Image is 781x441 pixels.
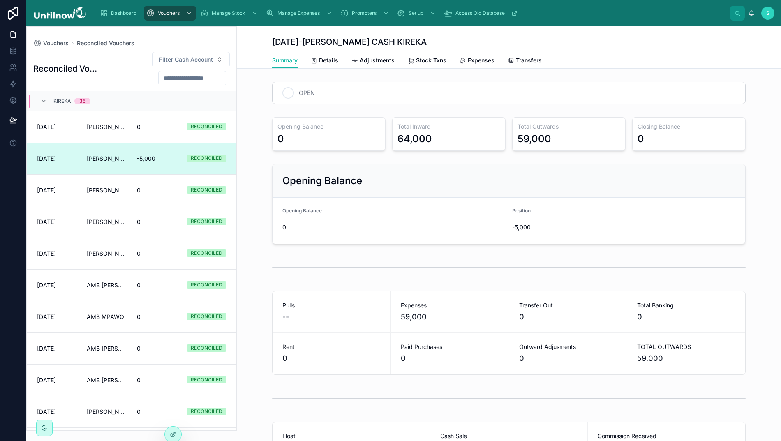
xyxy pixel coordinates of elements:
span: -- [282,311,289,323]
span: Summary [272,56,298,65]
h2: Opening Balance [282,174,362,187]
span: 59,000 [401,311,499,323]
span: 0 [137,408,177,416]
span: Set up [409,10,423,16]
span: [DATE] [37,218,77,226]
a: Access Old Database [441,6,522,21]
span: [PERSON_NAME] [87,186,127,194]
a: [DATE]AMB MPAWO0RECONCILED [27,301,236,332]
a: Stock Txns [408,53,446,69]
span: [DATE] [37,186,77,194]
span: 0 [137,123,177,131]
h3: Closing Balance [638,122,740,131]
span: Manage Expenses [277,10,320,16]
div: RECONCILED [191,344,222,352]
span: [DATE] [37,123,77,131]
span: TOTAL OUTWARDS [637,343,735,351]
div: RECONCILED [191,186,222,194]
a: [DATE][PERSON_NAME]0RECONCILED [27,111,236,143]
span: Outward Adjusments [519,343,617,351]
span: AMB [PERSON_NAME] [87,281,127,289]
span: [DATE] [37,408,77,416]
span: 0 [519,311,617,323]
div: 64,000 [397,132,432,145]
span: 59,000 [637,353,735,364]
a: [DATE]AMB [PERSON_NAME]0RECONCILED [27,332,236,364]
span: [DATE] [37,376,77,384]
a: Vouchers [144,6,196,21]
span: [PERSON_NAME] CASH KIREKA [87,408,127,416]
div: 0 [277,132,284,145]
span: 0 [137,376,177,384]
span: [DATE] [37,155,77,163]
span: 0 [137,313,177,321]
span: Dashboard [111,10,136,16]
span: 0 [282,223,506,231]
a: Reconciled Vouchers [77,39,134,47]
div: RECONCILED [191,376,222,383]
span: 0 [401,353,499,364]
span: 0 [637,311,735,323]
span: OPEN [299,89,315,97]
span: Opening Balance [282,208,322,214]
a: [DATE][PERSON_NAME] CASH KIREKA0RECONCILED [27,396,236,427]
div: RECONCILED [191,313,222,320]
h1: Reconciled Vouchers [33,63,101,74]
div: RECONCILED [191,408,222,415]
span: 0 [282,353,381,364]
span: Kireka [53,98,71,104]
span: [DATE] [37,249,77,258]
span: AMB [PERSON_NAME] [87,376,127,384]
a: [DATE]AMB [PERSON_NAME]0RECONCILED [27,269,236,301]
a: Adjustments [351,53,395,69]
div: RECONCILED [191,249,222,257]
a: Expenses [460,53,494,69]
a: Details [311,53,338,69]
a: [DATE][PERSON_NAME]0RECONCILED [27,174,236,206]
a: [DATE][PERSON_NAME] CASH KIREKA-5,000RECONCILED [27,143,236,174]
span: Transfer Out [519,301,617,309]
a: Promoters [338,6,393,21]
div: scrollable content [93,4,730,22]
span: [PERSON_NAME] CASH KIREKA [87,155,127,163]
div: RECONCILED [191,123,222,130]
span: 0 [519,353,617,364]
span: [DATE] [37,313,77,321]
a: Manage Expenses [263,6,336,21]
h3: Total Outwards [518,122,620,131]
span: 0 [137,218,177,226]
span: 0 [137,249,177,258]
span: [DATE] [37,281,77,289]
span: Paid Purchases [401,343,499,351]
span: Promoters [352,10,377,16]
span: Adjustments [360,56,395,65]
a: Set up [395,6,440,21]
div: 59,000 [518,132,551,145]
span: 0 [137,186,177,194]
span: Float [282,432,420,440]
span: [DATE] [37,344,77,353]
button: Select Button [152,52,230,67]
h3: Opening Balance [277,122,380,131]
a: Manage Stock [198,6,262,21]
span: Expenses [468,56,494,65]
span: [PERSON_NAME] [87,218,127,226]
span: [PERSON_NAME] [87,123,127,131]
span: Expenses [401,301,499,309]
span: Transfers [516,56,542,65]
a: Vouchers [33,39,69,47]
span: Pulls [282,301,381,309]
span: 0 [137,281,177,289]
span: -5,000 [512,223,735,231]
a: [DATE]AMB [PERSON_NAME]0RECONCILED [27,364,236,396]
img: App logo [33,7,86,20]
div: RECONCILED [191,281,222,289]
span: -5,000 [137,155,177,163]
span: Position [512,208,531,214]
span: AMB MPAWO [87,313,124,321]
a: Dashboard [97,6,142,21]
div: 35 [79,98,85,104]
span: Stock Txns [416,56,446,65]
span: Details [319,56,338,65]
